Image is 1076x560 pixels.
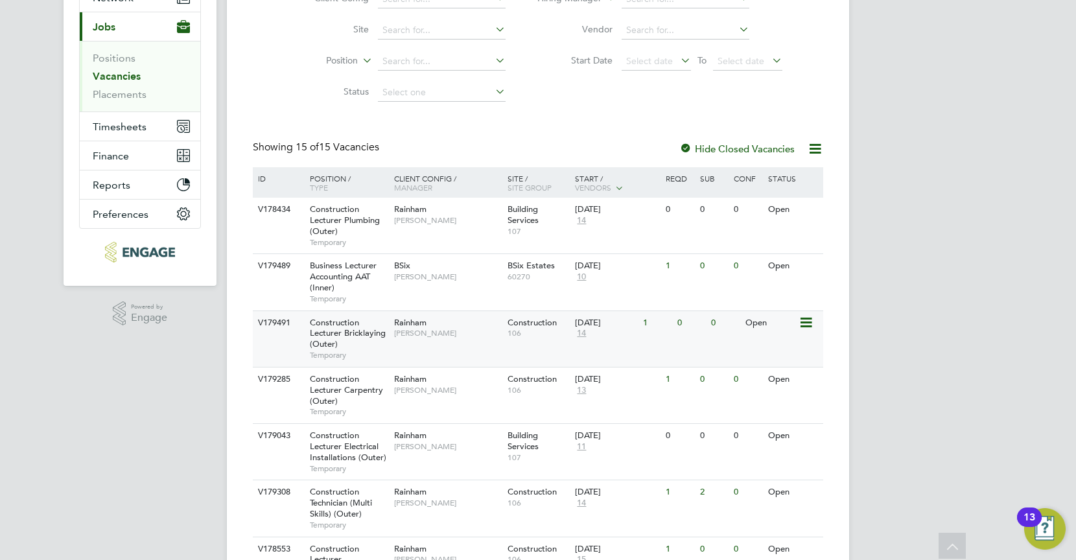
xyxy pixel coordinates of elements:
a: Placements [93,88,146,100]
div: 1 [662,480,696,504]
button: Finance [80,141,200,170]
span: Vendors [575,182,611,192]
span: Timesheets [93,121,146,133]
span: 15 of [296,141,319,154]
div: [DATE] [575,204,659,215]
span: Construction Lecturer Electrical Installations (Outer) [310,430,386,463]
span: [PERSON_NAME] [394,385,501,395]
div: 1 [662,254,696,278]
div: 0 [697,198,731,222]
span: Engage [131,312,167,323]
span: 107 [508,452,569,463]
div: [DATE] [575,544,659,555]
span: Temporary [310,237,388,248]
div: Showing [253,141,382,154]
div: [DATE] [575,487,659,498]
div: Open [765,480,821,504]
button: Reports [80,170,200,199]
input: Search for... [622,21,749,40]
span: Rainham [394,486,427,497]
div: Client Config / [391,167,504,198]
div: [DATE] [575,261,659,272]
span: Jobs [93,21,115,33]
span: Manager [394,182,432,192]
span: Construction Lecturer Plumbing (Outer) [310,204,380,237]
span: Powered by [131,301,167,312]
span: 106 [508,328,569,338]
span: Building Services [508,204,539,226]
span: 14 [575,498,588,509]
span: 60270 [508,272,569,282]
a: Go to home page [79,242,201,262]
span: Construction Lecturer Bricklaying (Outer) [310,317,386,350]
span: [PERSON_NAME] [394,498,501,508]
a: Powered byEngage [113,301,168,326]
span: Reports [93,179,130,191]
a: Positions [93,52,135,64]
button: Timesheets [80,112,200,141]
div: 0 [662,198,696,222]
div: 0 [708,311,742,335]
div: 2 [697,480,731,504]
span: Select date [718,55,764,67]
button: Open Resource Center, 13 new notifications [1024,508,1066,550]
div: V179308 [255,480,300,504]
span: Rainham [394,373,427,384]
span: Site Group [508,182,552,192]
div: ID [255,167,300,189]
span: 15 Vacancies [296,141,379,154]
span: [PERSON_NAME] [394,441,501,452]
div: V179285 [255,367,300,391]
div: 0 [731,198,764,222]
div: V179491 [255,311,300,335]
input: Select one [378,84,506,102]
span: Business Lecturer Accounting AAT (Inner) [310,260,377,293]
span: Rainham [394,317,427,328]
div: 0 [697,424,731,448]
div: 1 [662,367,696,391]
span: 107 [508,226,569,237]
span: Temporary [310,463,388,474]
div: Jobs [80,41,200,111]
div: 0 [731,424,764,448]
button: Preferences [80,200,200,228]
div: 1 [640,311,673,335]
div: V179043 [255,424,300,448]
span: Construction Lecturer Carpentry (Outer) [310,373,383,406]
div: Position / [300,167,391,198]
span: Rainham [394,204,427,215]
span: 11 [575,441,588,452]
span: Construction [508,317,557,328]
span: Select date [626,55,673,67]
span: 106 [508,385,569,395]
span: [PERSON_NAME] [394,272,501,282]
span: Finance [93,150,129,162]
label: Position [283,54,358,67]
div: [DATE] [575,374,659,385]
button: Jobs [80,12,200,41]
div: V179489 [255,254,300,278]
span: BSix [394,260,410,271]
div: 13 [1023,517,1035,534]
span: Temporary [310,406,388,417]
div: Open [742,311,799,335]
a: Vacancies [93,70,141,82]
input: Search for... [378,21,506,40]
div: V178434 [255,198,300,222]
span: [PERSON_NAME] [394,328,501,338]
div: Site / [504,167,572,198]
div: Conf [731,167,764,189]
div: Reqd [662,167,696,189]
span: Construction [508,543,557,554]
div: 0 [674,311,708,335]
div: 0 [697,367,731,391]
img: tr2rec-logo-retina.png [105,242,174,262]
label: Start Date [538,54,613,66]
span: Type [310,182,328,192]
label: Hide Closed Vacancies [679,143,795,155]
span: 14 [575,215,588,226]
div: Open [765,198,821,222]
div: Open [765,424,821,448]
span: 10 [575,272,588,283]
span: Building Services [508,430,539,452]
